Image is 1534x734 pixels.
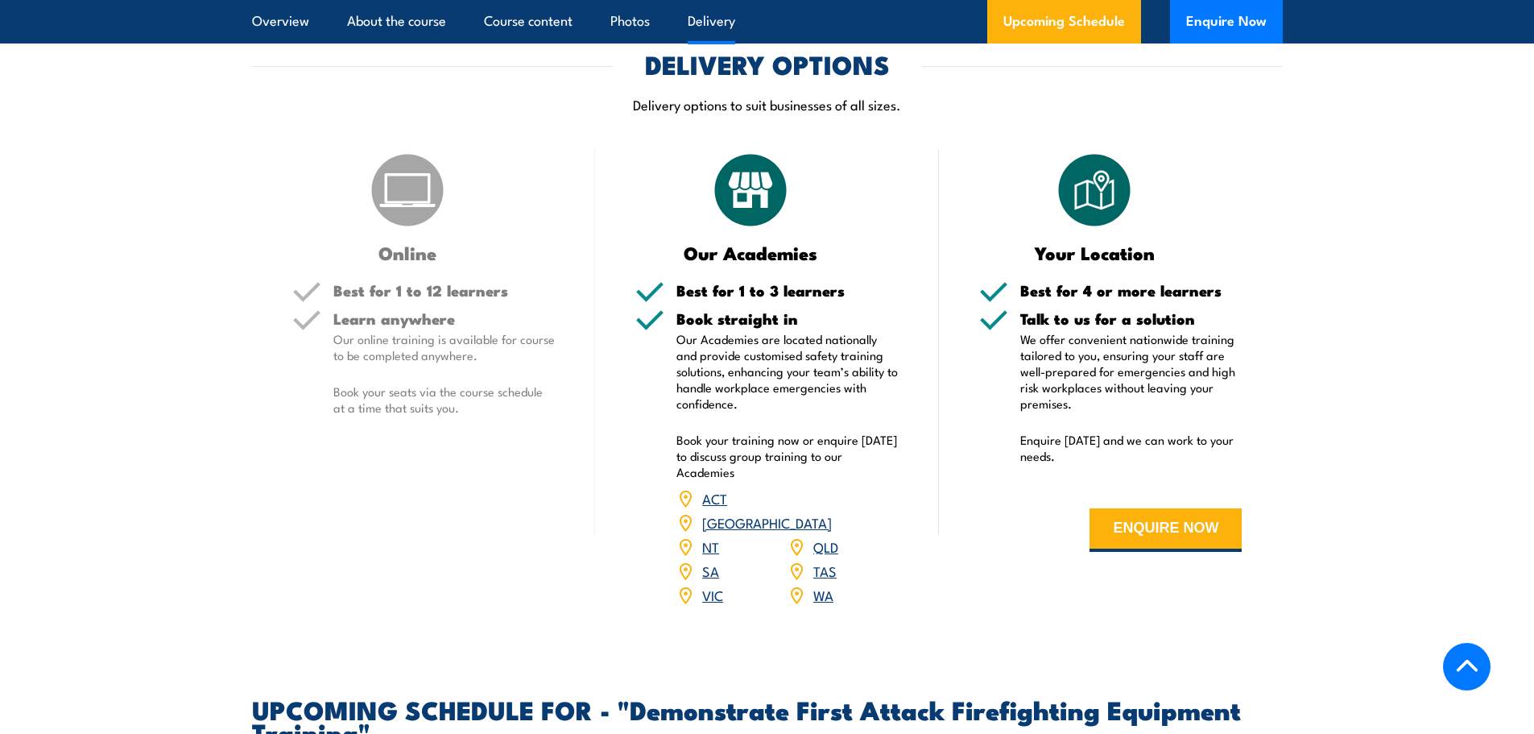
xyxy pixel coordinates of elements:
h5: Best for 1 to 3 learners [676,283,899,298]
a: NT [702,537,719,556]
a: VIC [702,585,723,604]
h5: Talk to us for a solution [1020,311,1242,326]
h3: Online [292,243,523,262]
a: TAS [813,561,837,580]
h2: DELIVERY OPTIONS [645,52,890,75]
a: SA [702,561,719,580]
button: ENQUIRE NOW [1090,508,1242,552]
p: Book your seats via the course schedule at a time that suits you. [333,384,556,416]
h3: Our Academies [635,243,866,262]
h5: Best for 1 to 12 learners [333,283,556,298]
p: Our online training is available for course to be completed anywhere. [333,331,556,363]
h5: Learn anywhere [333,311,556,326]
p: Our Academies are located nationally and provide customised safety training solutions, enhancing ... [676,331,899,412]
p: Delivery options to suit businesses of all sizes. [252,95,1283,114]
a: [GEOGRAPHIC_DATA] [702,512,832,532]
h5: Book straight in [676,311,899,326]
h3: Your Location [979,243,1210,262]
p: Enquire [DATE] and we can work to your needs. [1020,432,1242,464]
a: WA [813,585,833,604]
a: ACT [702,488,727,508]
p: Book your training now or enquire [DATE] to discuss group training to our Academies [676,432,899,480]
p: We offer convenient nationwide training tailored to you, ensuring your staff are well-prepared fo... [1020,331,1242,412]
h5: Best for 4 or more learners [1020,283,1242,298]
a: QLD [813,537,838,556]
